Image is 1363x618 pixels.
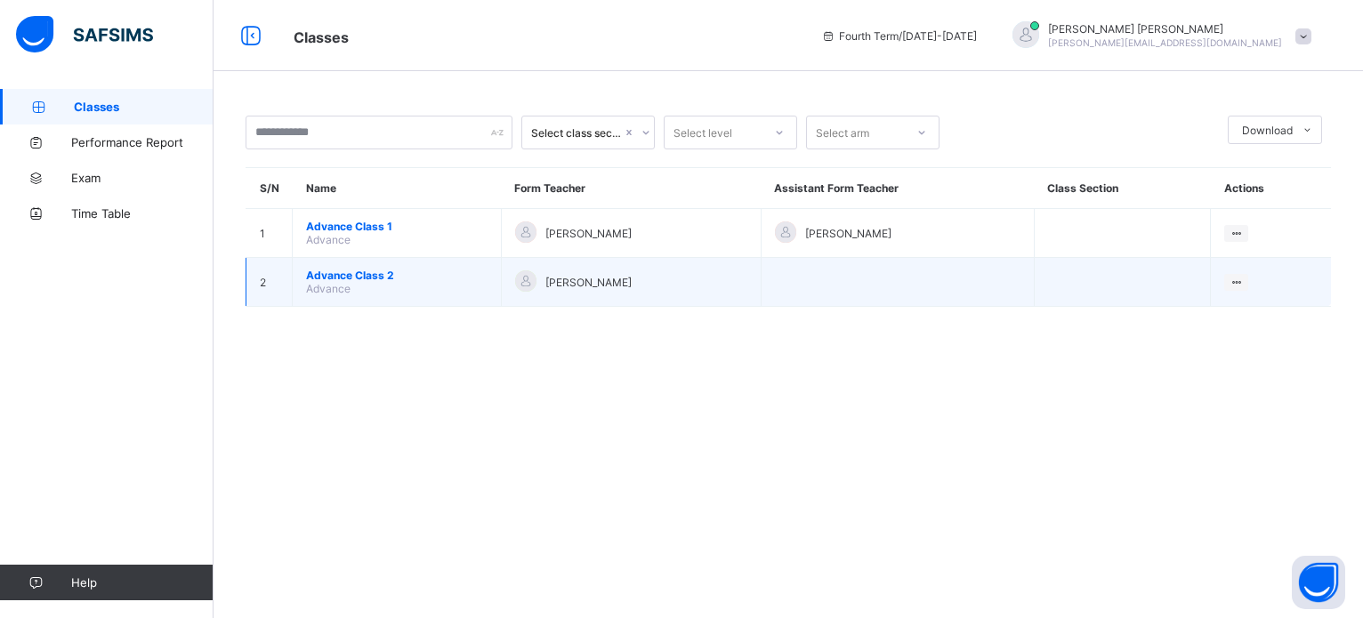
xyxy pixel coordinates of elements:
[531,126,622,140] div: Select class section
[821,29,977,43] span: session/term information
[545,227,632,240] span: [PERSON_NAME]
[1292,556,1345,609] button: Open asap
[306,282,351,295] span: Advance
[306,233,351,246] span: Advance
[501,168,761,209] th: Form Teacher
[1048,37,1282,48] span: [PERSON_NAME][EMAIL_ADDRESS][DOMAIN_NAME]
[16,16,153,53] img: safsims
[293,168,502,209] th: Name
[805,227,891,240] span: [PERSON_NAME]
[1211,168,1331,209] th: Actions
[673,116,732,149] div: Select level
[71,135,214,149] span: Performance Report
[294,28,349,46] span: Classes
[246,209,293,258] td: 1
[306,220,488,233] span: Advance Class 1
[246,168,293,209] th: S/N
[74,100,214,114] span: Classes
[71,575,213,590] span: Help
[71,171,214,185] span: Exam
[1242,124,1293,137] span: Download
[545,276,632,289] span: [PERSON_NAME]
[246,258,293,307] td: 2
[1048,22,1282,36] span: [PERSON_NAME] [PERSON_NAME]
[71,206,214,221] span: Time Table
[761,168,1034,209] th: Assistant Form Teacher
[816,116,869,149] div: Select arm
[306,269,488,282] span: Advance Class 2
[1034,168,1210,209] th: Class Section
[995,21,1320,51] div: Hafiz IbrahimAli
